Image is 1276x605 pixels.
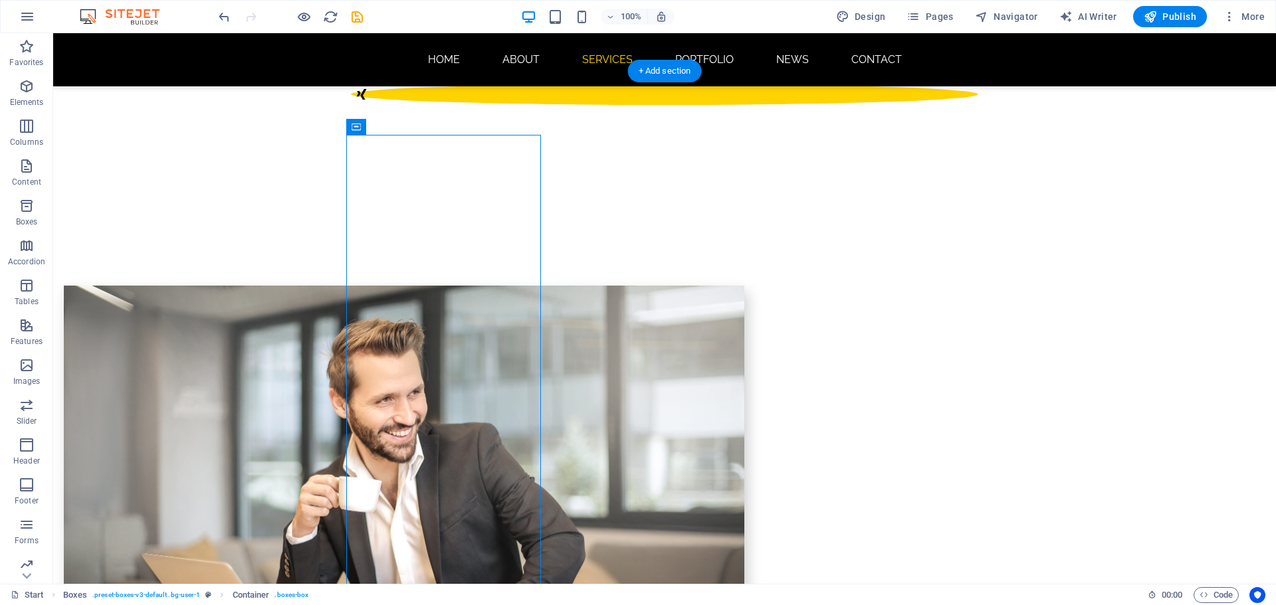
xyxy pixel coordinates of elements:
[349,9,365,25] button: save
[350,9,365,25] i: Save (Ctrl+S)
[970,6,1043,27] button: Navigator
[8,256,45,267] p: Accordion
[621,9,642,25] h6: 100%
[233,587,270,603] span: Click to select. Double-click to edit
[1133,6,1207,27] button: Publish
[15,296,39,307] p: Tables
[1218,6,1270,27] button: More
[831,6,891,27] div: Design (Ctrl+Alt+Y)
[601,9,648,25] button: 100%
[322,9,338,25] button: reload
[1194,587,1239,603] button: Code
[1144,10,1196,23] span: Publish
[11,587,44,603] a: Click to cancel selection. Double-click to open Pages
[12,177,41,187] p: Content
[1249,587,1265,603] button: Usercentrics
[296,9,312,25] button: Click here to leave preview mode and continue editing
[16,216,38,227] p: Boxes
[836,10,886,23] span: Design
[901,6,958,27] button: Pages
[1059,10,1117,23] span: AI Writer
[10,97,44,108] p: Elements
[10,137,43,147] p: Columns
[15,495,39,506] p: Footer
[205,591,211,598] i: This element is a customizable preset
[906,10,953,23] span: Pages
[217,9,232,25] i: Undo: Change text (Ctrl+Z)
[1171,590,1173,600] span: :
[92,587,200,603] span: . preset-boxes-v3-default .bg-user-1
[15,535,39,546] p: Forms
[9,57,43,68] p: Favorites
[63,587,87,603] span: Click to select. Double-click to edit
[1148,587,1183,603] h6: Session time
[17,416,37,426] p: Slider
[323,9,338,25] i: Reload page
[1162,587,1182,603] span: 00 00
[831,6,891,27] button: Design
[13,376,41,387] p: Images
[11,336,43,347] p: Features
[655,11,667,23] i: On resize automatically adjust zoom level to fit chosen device.
[1223,10,1265,23] span: More
[628,60,702,82] div: + Add section
[274,587,308,603] span: . boxes-box
[975,10,1038,23] span: Navigator
[63,587,309,603] nav: breadcrumb
[76,9,176,25] img: Editor Logo
[1200,587,1233,603] span: Code
[216,9,232,25] button: undo
[13,456,40,466] p: Header
[1054,6,1122,27] button: AI Writer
